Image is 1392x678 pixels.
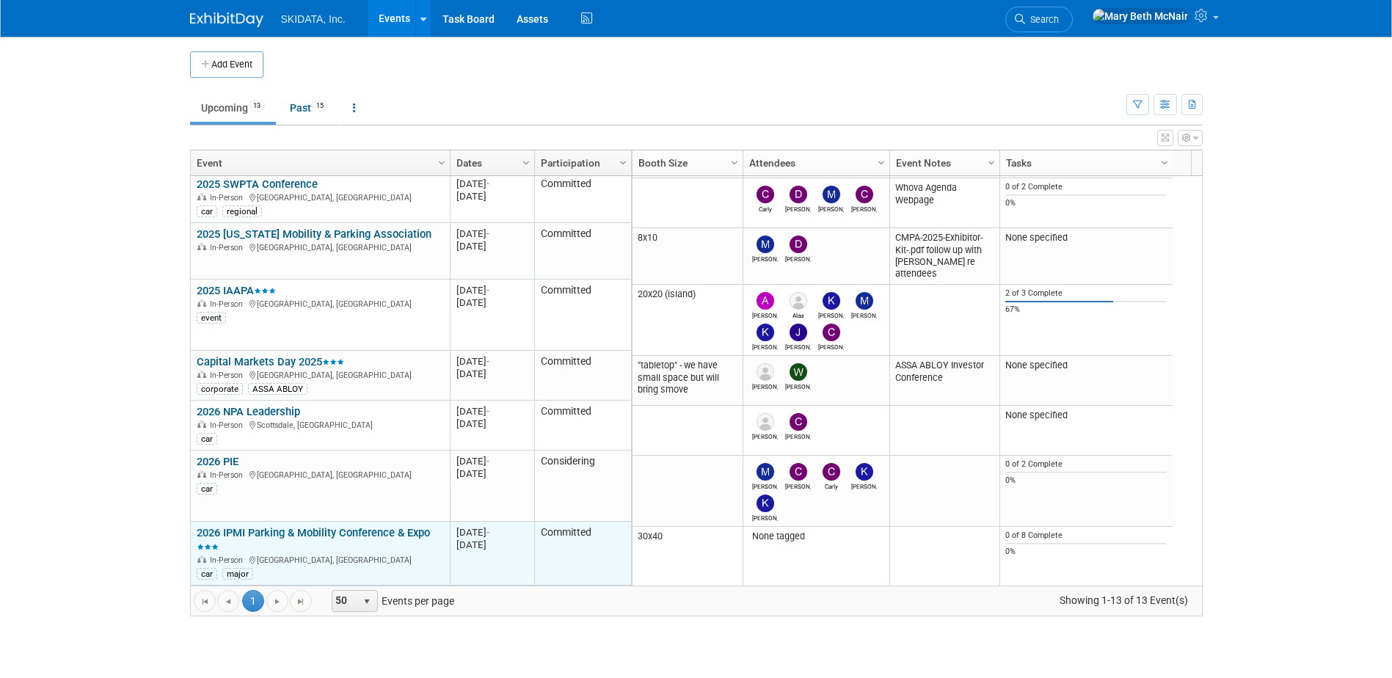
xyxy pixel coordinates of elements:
img: Mary Beth McNair [1092,8,1189,24]
div: Kim Masoner [752,341,778,351]
img: In-Person Event [197,371,206,378]
div: [DATE] [456,539,528,551]
span: 15 [312,101,328,112]
span: Events per page [313,590,469,612]
div: None specified [1005,360,1167,371]
div: car [197,205,217,217]
a: Upcoming13 [190,94,276,122]
td: 20x20 (island) [633,285,743,356]
img: Andy Shenberger [757,292,774,310]
span: - [487,527,489,538]
a: Booth Size [638,150,733,175]
img: In-Person Event [197,555,206,563]
span: Search [1025,14,1059,25]
div: [DATE] [456,296,528,309]
div: car [197,433,217,445]
div: Malloy Pohrer [752,253,778,263]
div: Andy Shenberger [752,310,778,319]
img: Dave Luken [757,413,774,431]
div: 0 of 8 Complete [1005,531,1167,541]
div: Keith Lynch [818,310,844,319]
div: John Keefe [785,341,811,351]
img: Keith Lynch [823,292,840,310]
span: - [487,285,489,296]
span: Column Settings [617,157,629,169]
div: [GEOGRAPHIC_DATA], [GEOGRAPHIC_DATA] [197,191,443,203]
div: Dave Luken [752,381,778,390]
div: [DATE] [456,284,528,296]
div: 0% [1005,475,1167,486]
div: [GEOGRAPHIC_DATA], [GEOGRAPHIC_DATA] [197,468,443,481]
a: Column Settings [873,150,889,172]
td: Committed [534,223,631,280]
a: 2025 SWPTA Conference [197,178,318,191]
img: Keith Lynch [856,463,873,481]
img: Christopher Archer [790,413,807,431]
span: Go to the next page [272,596,283,608]
img: Christopher Archer [823,324,840,341]
img: Wesley Martin [790,363,807,381]
td: Whova Agenda Webpage [889,178,999,228]
a: Capital Markets Day 2025 [197,355,344,368]
div: [DATE] [456,355,528,368]
span: Column Settings [1159,157,1170,169]
div: Christopher Archer [818,341,844,351]
div: regional [222,205,262,217]
a: Go to the previous page [217,590,239,612]
a: Column Settings [434,150,450,172]
span: - [487,228,489,239]
a: 2026 NPA Leadership [197,405,300,418]
div: 0% [1005,198,1167,208]
div: [GEOGRAPHIC_DATA], [GEOGRAPHIC_DATA] [197,241,443,253]
td: Considering [534,451,631,522]
img: Christopher Archer [856,186,873,203]
div: 0 of 2 Complete [1005,182,1167,192]
div: corporate [197,383,243,395]
a: Column Settings [726,150,743,172]
div: 0% [1005,547,1167,557]
span: - [487,406,489,417]
a: Column Settings [983,150,999,172]
span: In-Person [210,299,247,309]
a: Search [1005,7,1073,32]
div: Dave Luken [752,431,778,440]
div: Scottsdale, [GEOGRAPHIC_DATA] [197,418,443,431]
div: Carly Jansen [752,203,778,213]
button: Add Event [190,51,263,78]
div: car [197,568,217,580]
img: In-Person Event [197,470,206,478]
span: 50 [332,591,357,611]
span: select [361,596,373,608]
a: Participation [541,150,622,175]
div: 2 of 3 Complete [1005,288,1167,299]
span: Column Settings [520,157,532,169]
td: Committed [534,280,631,351]
span: Column Settings [436,157,448,169]
div: Keith Lynch [851,481,877,490]
a: Attendees [749,150,880,175]
a: 2026 IPMI Parking & Mobility Conference & Expo [197,526,430,553]
div: 0 of 2 Complete [1005,459,1167,470]
span: Column Settings [729,157,740,169]
a: 2025 [US_STATE] Mobility & Parking Association [197,227,431,241]
span: In-Person [210,193,247,203]
div: 67% [1005,305,1167,315]
div: Kim Masoner [752,512,778,522]
span: Showing 1-13 of 13 Event(s) [1046,590,1201,610]
td: Committed [534,401,631,451]
span: - [487,456,489,467]
span: In-Person [210,243,247,252]
a: 2026 PIE [197,455,238,468]
div: [GEOGRAPHIC_DATA], [GEOGRAPHIC_DATA] [197,297,443,310]
div: event [197,312,226,324]
img: Malloy Pohrer [856,292,873,310]
div: [GEOGRAPHIC_DATA], [GEOGRAPHIC_DATA] [197,553,443,566]
a: 2025 IAAPA [197,284,276,297]
img: Damon Kessler [790,186,807,203]
a: Column Settings [1156,150,1173,172]
div: [GEOGRAPHIC_DATA], [GEOGRAPHIC_DATA] [197,368,443,381]
div: Damon Kessler [785,203,811,213]
div: Wesley Martin [785,381,811,390]
div: ASSA ABLOY [248,383,307,395]
span: In-Person [210,420,247,430]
